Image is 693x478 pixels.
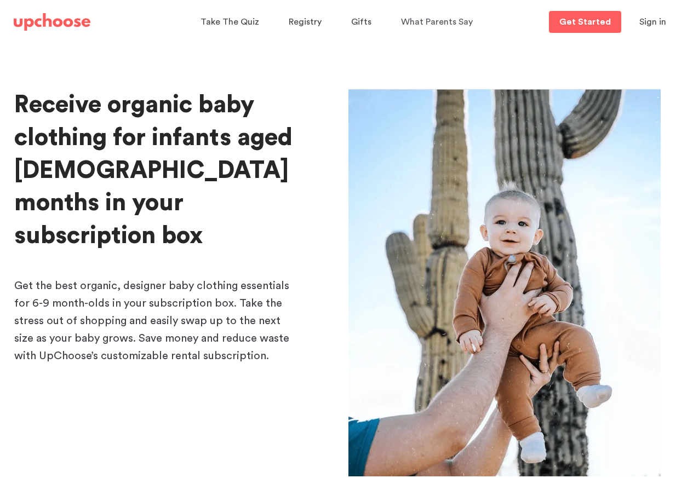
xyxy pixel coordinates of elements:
span: What Parents Say [401,18,473,26]
a: Get Started [549,11,621,33]
a: Take The Quiz [201,11,262,33]
a: Registry [289,11,325,33]
span: Get the best organic, designer baby clothing essentials for 6-9 month-olds in your subscription b... [14,280,289,361]
h1: Receive organic baby clothing for infants aged [DEMOGRAPHIC_DATA] months in your subscription box [14,89,297,252]
p: Get Started [559,18,611,26]
img: UpChoose [14,13,90,31]
a: UpChoose [14,11,90,33]
a: Gifts [351,11,375,33]
span: Registry [289,18,322,26]
span: Take The Quiz [201,18,259,26]
button: Sign in [626,11,680,33]
span: Sign in [639,18,666,26]
a: What Parents Say [401,11,476,33]
span: Gifts [351,18,371,26]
